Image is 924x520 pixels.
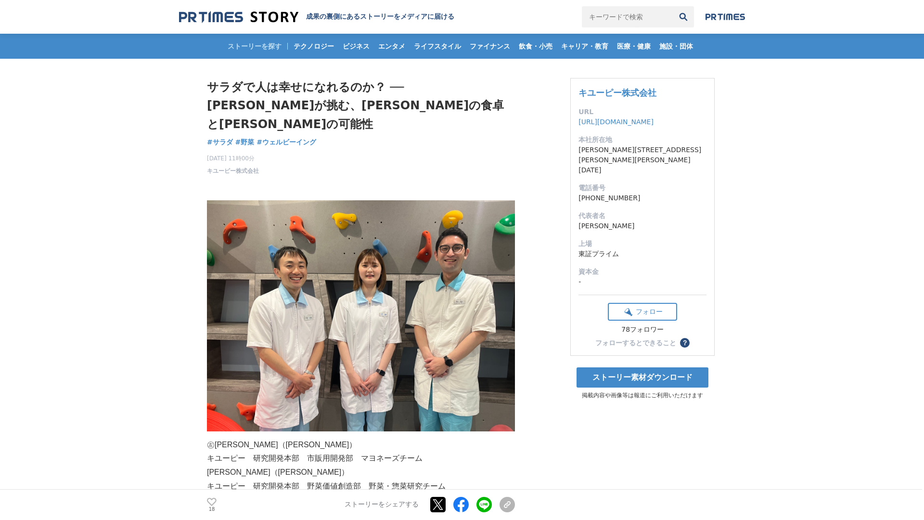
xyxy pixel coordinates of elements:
[578,193,706,203] dd: [PHONE_NUMBER]
[578,221,706,231] dd: [PERSON_NAME]
[655,34,697,59] a: 施設・団体
[207,154,259,163] span: [DATE] 11時00分
[578,277,706,287] dd: -
[235,137,255,147] a: #野菜
[374,34,409,59] a: エンタメ
[595,339,676,346] div: フォローするとできること
[207,138,233,146] span: #サラダ
[410,34,465,59] a: ライフスタイル
[578,118,654,126] a: [URL][DOMAIN_NAME]
[374,42,409,51] span: エンタメ
[578,145,706,175] dd: [PERSON_NAME][STREET_ADDRESS][PERSON_NAME][PERSON_NAME][DATE]
[466,42,514,51] span: ファイナンス
[207,466,515,480] p: [PERSON_NAME]（[PERSON_NAME]）
[578,107,706,117] dt: URL
[466,34,514,59] a: ファイナンス
[570,391,715,400] p: 掲載内容や画像等は報道にご利用いただけます
[207,167,259,175] a: キユーピー株式会社
[339,34,373,59] a: ビジネス
[207,507,217,512] p: 18
[257,138,316,146] span: #ウェルビーイング
[290,42,338,51] span: テクノロジー
[578,211,706,221] dt: 代表者名
[681,339,688,346] span: ？
[207,200,515,431] img: thumbnail_04ac54d0-6d23-11f0-aa23-a1d248b80383.JPG
[578,183,706,193] dt: 電話番号
[290,34,338,59] a: テクノロジー
[207,137,233,147] a: #サラダ
[613,42,654,51] span: 医療・健康
[557,42,612,51] span: キャリア・教育
[655,42,697,51] span: 施設・団体
[706,13,745,21] img: prtimes
[345,501,419,509] p: ストーリーをシェアする
[339,42,373,51] span: ビジネス
[608,325,677,334] div: 78フォロワー
[515,34,556,59] a: 飲食・小売
[207,78,515,133] h1: サラダで人は幸せになれるのか？ ── [PERSON_NAME]が挑む、[PERSON_NAME]の食卓と[PERSON_NAME]の可能性
[578,267,706,277] dt: 資本金
[578,88,656,98] a: キユーピー株式会社
[207,438,515,452] p: ㊧[PERSON_NAME]（[PERSON_NAME]）
[410,42,465,51] span: ライフスタイル
[578,135,706,145] dt: 本社所在地
[235,138,255,146] span: #野菜
[673,6,694,27] button: 検索
[578,249,706,259] dd: 東証プライム
[578,239,706,249] dt: 上場
[306,13,454,21] h2: 成果の裏側にあるストーリーをメディアに届ける
[207,452,515,466] p: キユーピー 研究開発本部 市販用開発部 マヨネーズチーム
[179,11,298,24] img: 成果の裏側にあるストーリーをメディアに届ける
[582,6,673,27] input: キーワードで検索
[207,480,515,494] p: キユーピー 研究開発本部 野菜価値創造部 野菜・惣菜研究チーム
[257,137,316,147] a: #ウェルビーイング
[515,42,556,51] span: 飲食・小売
[608,303,677,321] button: フォロー
[613,34,654,59] a: 医療・健康
[179,11,454,24] a: 成果の裏側にあるストーリーをメディアに届ける 成果の裏側にあるストーリーをメディアに届ける
[557,34,612,59] a: キャリア・教育
[680,338,690,348] button: ？
[577,367,708,388] a: ストーリー素材ダウンロード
